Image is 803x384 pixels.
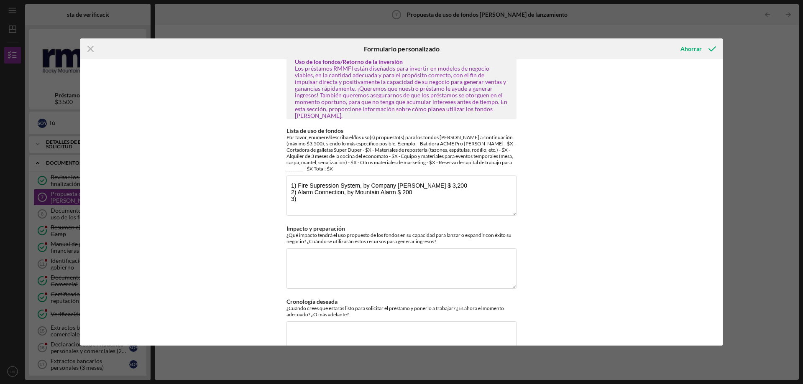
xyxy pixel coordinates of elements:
font: Cronología deseada [286,298,338,305]
font: ¿Cuándo crees que estarás listo para solicitar el préstamo y ponerlo a trabajar? ¿Es ahora el mom... [286,305,505,318]
font: Los préstamos RMMFI están diseñados para invertir en modelos de negocio viables, en la cantidad a... [295,65,509,119]
font: Impacto y preparación [286,225,345,232]
font: Ahorrar [680,45,702,52]
font: ¿Qué impacto tendrá el uso propuesto de los fondos en su capacidad para lanzar o expandir con éxi... [286,232,512,244]
font: Uso de los fondos/Retorno de la inversión [295,58,403,65]
button: Ahorrar [672,41,723,57]
textarea: 1) Fire Supression System, by Company [PERSON_NAME] $ 3,200 2) Alarm Connection, by Mountain Alar... [286,175,517,216]
font: Lista de uso de fondos [286,127,343,134]
font: Formulario personalizado [364,45,440,53]
font: Por favor, enumere/describa el/los uso(s) propuesto(s) para los fondos [PERSON_NAME] a continuaci... [286,134,517,172]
